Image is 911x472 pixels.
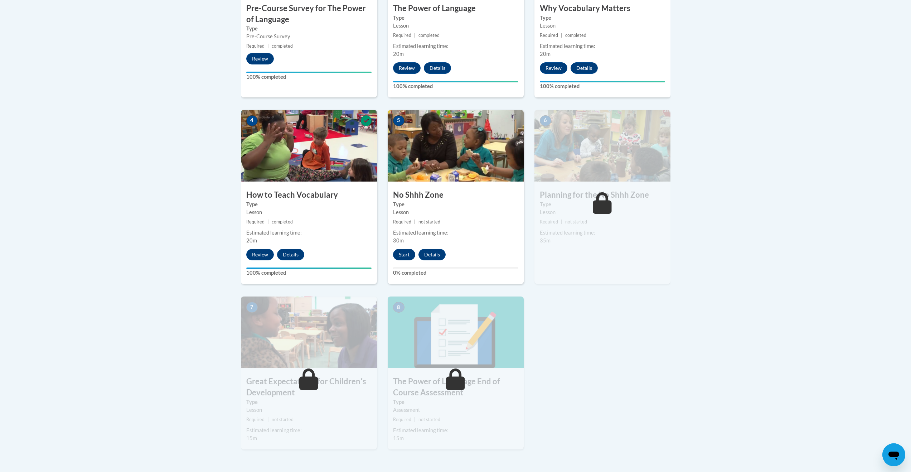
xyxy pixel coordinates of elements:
[393,229,518,237] div: Estimated learning time:
[882,443,905,466] iframe: Button to launch messaging window
[393,81,518,82] div: Your progress
[241,376,377,398] h3: Great Expectations for Childrenʹs Development
[540,42,665,50] div: Estimated learning time:
[393,219,411,225] span: Required
[414,417,416,422] span: |
[246,302,258,313] span: 7
[565,219,587,225] span: not started
[388,297,524,368] img: Course Image
[388,189,524,201] h3: No Shhh Zone
[246,417,265,422] span: Required
[246,427,372,434] div: Estimated learning time:
[540,208,665,216] div: Lesson
[246,237,257,244] span: 20m
[388,3,524,14] h3: The Power of Language
[393,398,518,406] label: Type
[393,51,404,57] span: 20m
[246,435,257,441] span: 15m
[267,417,269,422] span: |
[246,268,372,269] div: Your progress
[241,3,377,25] h3: Pre-Course Survey for The Power of Language
[246,269,372,277] label: 100% completed
[246,219,265,225] span: Required
[393,82,518,90] label: 100% completed
[272,219,293,225] span: completed
[540,81,665,82] div: Your progress
[540,229,665,237] div: Estimated learning time:
[565,33,586,38] span: completed
[540,33,558,38] span: Required
[393,427,518,434] div: Estimated learning time:
[272,43,293,49] span: completed
[246,201,372,208] label: Type
[540,115,551,126] span: 6
[246,208,372,216] div: Lesson
[561,219,562,225] span: |
[246,72,372,73] div: Your progress
[418,33,440,38] span: completed
[241,189,377,201] h3: How to Teach Vocabulary
[393,62,421,74] button: Review
[241,297,377,368] img: Course Image
[414,33,416,38] span: |
[246,249,274,260] button: Review
[246,229,372,237] div: Estimated learning time:
[540,51,551,57] span: 20m
[393,435,404,441] span: 15m
[246,406,372,414] div: Lesson
[277,249,304,260] button: Details
[393,406,518,414] div: Assessment
[246,43,265,49] span: Required
[393,237,404,244] span: 30m
[418,219,440,225] span: not started
[246,25,372,33] label: Type
[393,22,518,30] div: Lesson
[561,33,562,38] span: |
[393,269,518,277] label: 0% completed
[393,14,518,22] label: Type
[418,417,440,422] span: not started
[272,417,294,422] span: not started
[571,62,598,74] button: Details
[540,219,558,225] span: Required
[267,43,269,49] span: |
[241,110,377,182] img: Course Image
[393,42,518,50] div: Estimated learning time:
[388,376,524,398] h3: The Power of Language End of Course Assessment
[267,219,269,225] span: |
[534,3,670,14] h3: Why Vocabulary Matters
[393,208,518,216] div: Lesson
[418,249,446,260] button: Details
[424,62,451,74] button: Details
[246,73,372,81] label: 100% completed
[393,33,411,38] span: Required
[540,237,551,244] span: 35m
[388,110,524,182] img: Course Image
[393,201,518,208] label: Type
[534,110,670,182] img: Course Image
[246,53,274,64] button: Review
[414,219,416,225] span: |
[393,249,415,260] button: Start
[246,33,372,40] div: Pre-Course Survey
[540,82,665,90] label: 100% completed
[246,115,258,126] span: 4
[246,398,372,406] label: Type
[540,14,665,22] label: Type
[393,417,411,422] span: Required
[540,22,665,30] div: Lesson
[540,62,567,74] button: Review
[393,115,404,126] span: 5
[534,189,670,201] h3: Planning for the No Shhh Zone
[540,201,665,208] label: Type
[393,302,404,313] span: 8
